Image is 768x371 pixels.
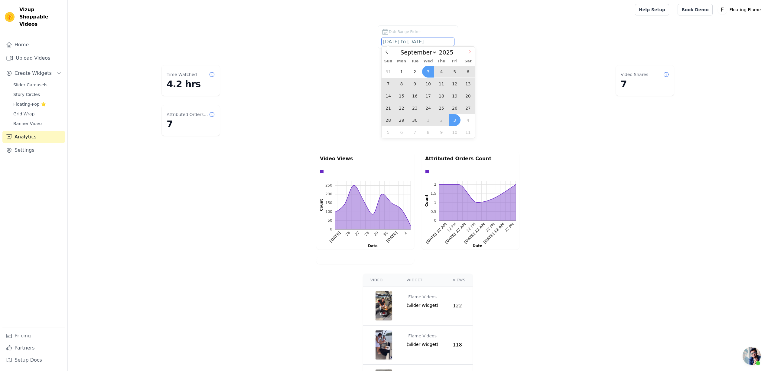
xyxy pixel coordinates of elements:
[635,4,669,15] a: Help Setup
[320,155,411,162] p: Video Views
[325,210,332,214] text: 100
[422,114,434,126] span: October 1, 2025
[375,330,392,359] img: video
[318,168,409,175] div: Data groups
[743,347,761,365] div: Open chat
[345,230,351,237] text: 26
[364,230,370,237] text: 28
[504,222,515,233] text: 12 PM
[408,59,421,63] span: Tue
[621,79,669,90] dd: 7
[329,229,411,243] g: bottom ticks
[364,230,370,237] g: Sun Sep 28 2025 00:00:00 GMT-0500 (Central Daylight Time)
[422,102,434,114] span: September 24, 2025
[444,222,467,245] text: [DATE] 12 AM
[407,341,438,347] span: ( Slider Widget )
[319,199,324,211] text: Count
[434,218,436,223] text: 0
[395,78,407,90] span: September 8, 2025
[431,191,436,196] g: 1.5
[485,222,496,233] g: Sat Sep 27 2025 12:00:00 GMT-0500 (Central Daylight Time)
[382,102,394,114] span: September 21, 2025
[395,102,407,114] span: September 22, 2025
[10,81,65,89] a: Slider Carousels
[395,126,407,138] span: October 6, 2025
[2,67,65,79] button: Create Widgets
[397,49,437,56] select: Month
[435,90,447,102] span: September 18, 2025
[466,222,477,233] g: Fri Sep 26 2025 12:00:00 GMT-0500 (Central Daylight Time)
[463,222,486,245] text: [DATE] 12 AM
[310,181,335,232] g: left axis
[678,4,712,15] a: Book Demo
[325,183,332,187] text: 250
[409,90,421,102] span: September 16, 2025
[19,6,63,28] span: Vizup Shoppable Videos
[382,38,454,46] input: DateRange Picker
[5,12,15,22] img: Vizup
[330,227,332,231] text: 0
[463,222,486,245] g: Sat Sep 27 2025 00:00:00 GMT-0500 (Central Daylight Time)
[422,78,434,90] span: September 10, 2025
[382,78,394,90] span: September 7, 2025
[621,71,648,78] dt: Video Shares
[354,230,360,237] g: Sat Sep 27 2025 00:00:00 GMT-0500 (Central Daylight Time)
[462,66,474,78] span: September 6, 2025
[403,230,408,235] g: Thu Oct 02 2025 00:00:00 GMT-0500 (Central Daylight Time)
[407,302,438,308] span: ( Slider Widget )
[167,79,215,90] dd: 4.2 hrs
[395,114,407,126] span: September 29, 2025
[13,111,34,117] span: Grid Wrap
[13,91,40,98] span: Story Circles
[462,102,474,114] span: September 27, 2025
[328,218,332,223] text: 50
[434,200,436,205] text: 1
[445,274,473,287] th: Views
[325,192,332,196] text: 200
[721,7,724,13] text: F
[421,59,435,63] span: Wed
[382,114,394,126] span: September 28, 2025
[425,194,429,207] text: Count
[449,66,460,78] span: September 5, 2025
[10,100,65,108] a: Floating-Pop ⭐
[409,78,421,90] span: September 9, 2025
[382,230,389,237] text: 30
[431,181,439,223] g: left ticks
[408,291,437,302] div: Flame Videos
[462,78,474,90] span: September 13, 2025
[449,90,460,102] span: September 19, 2025
[167,111,209,118] dt: Attributed Orders Count
[409,66,421,78] span: September 2, 2025
[10,90,65,99] a: Story Circles
[435,102,447,114] span: September 25, 2025
[10,119,65,128] a: Banner Video
[448,59,461,63] span: Fri
[425,155,516,162] p: Attributed Orders Count
[329,230,341,243] g: Thu Sep 25 2025 00:00:00 GMT-0500 (Central Daylight Time)
[435,66,447,78] span: September 4, 2025
[325,201,332,205] text: 150
[424,168,514,175] div: Data groups
[431,210,436,214] text: 0.5
[395,90,407,102] span: September 15, 2025
[422,126,434,138] span: October 8, 2025
[375,291,392,320] img: video
[373,230,379,237] g: Mon Sep 29 2025 00:00:00 GMT-0500 (Central Daylight Time)
[449,126,460,138] span: October 10, 2025
[363,274,399,287] th: Video
[10,110,65,118] a: Grid Wrap
[382,90,394,102] span: September 14, 2025
[2,330,65,342] a: Pricing
[386,230,398,243] text: [DATE]
[399,274,446,287] th: Widget
[434,182,436,187] g: 2
[462,126,474,138] span: October 11, 2025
